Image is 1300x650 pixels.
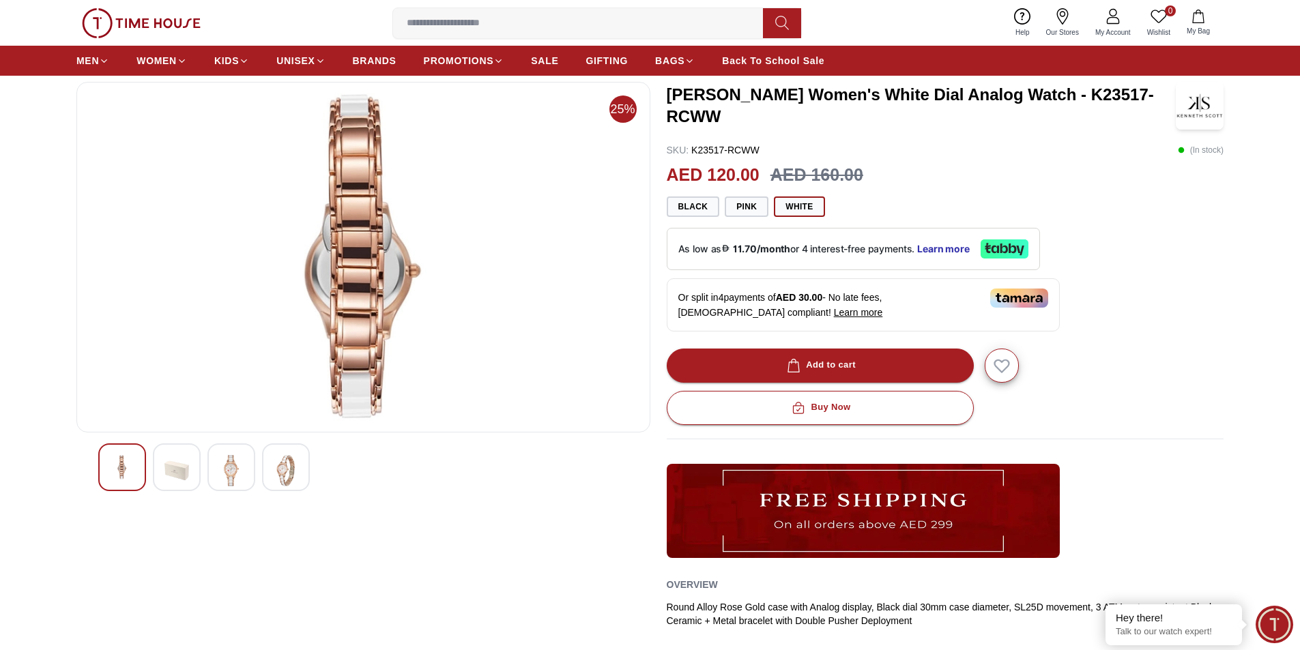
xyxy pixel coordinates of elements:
[136,48,187,73] a: WOMEN
[784,357,856,373] div: Add to cart
[274,455,298,486] img: Kenneth Scott Women's Black Dial Analog Watch - K23517-RCBB
[1178,143,1224,157] p: ( In stock )
[722,48,824,73] a: Back To School Sale
[424,48,504,73] a: PROMOTIONS
[1181,26,1215,36] span: My Bag
[667,574,718,595] h2: Overview
[1038,5,1087,40] a: Our Stores
[667,464,1060,558] img: ...
[82,8,201,38] img: ...
[1116,611,1232,625] div: Hey there!
[609,95,637,123] span: 25%
[1139,5,1179,40] a: 0Wishlist
[276,54,315,68] span: UNISEX
[531,54,558,68] span: SALE
[531,48,558,73] a: SALE
[1007,5,1038,40] a: Help
[667,196,720,217] button: Black
[76,54,99,68] span: MEN
[76,48,109,73] a: MEN
[164,455,189,486] img: Kenneth Scott Women's Black Dial Analog Watch - K23517-RCBB
[655,48,695,73] a: BAGS
[667,278,1060,331] div: Or split in 4 payments of - No late fees, [DEMOGRAPHIC_DATA] compliant!
[1041,27,1084,38] span: Our Stores
[214,54,239,68] span: KIDS
[1090,27,1136,38] span: My Account
[990,289,1048,308] img: Tamara
[667,391,974,425] button: Buy Now
[667,143,760,157] p: K23517-RCWW
[586,48,628,73] a: GIFTING
[834,307,883,318] span: Learn more
[219,455,244,486] img: Kenneth Scott Women's Black Dial Analog Watch - K23517-RCBB
[136,54,177,68] span: WOMEN
[110,455,134,479] img: Kenneth Scott Women's Black Dial Analog Watch - K23517-RCBB
[276,48,325,73] a: UNISEX
[774,196,824,217] button: White
[586,54,628,68] span: GIFTING
[353,54,396,68] span: BRANDS
[1010,27,1035,38] span: Help
[722,54,824,68] span: Back To School Sale
[770,162,863,188] h3: AED 160.00
[424,54,494,68] span: PROMOTIONS
[667,600,1224,627] div: Round Alloy Rose Gold case with Analog display, Black dial 30mm case diameter, SL25D movement, 3 ...
[667,84,1176,128] h3: [PERSON_NAME] Women's White Dial Analog Watch - K23517-RCWW
[667,162,760,188] h2: AED 120.00
[1179,7,1218,39] button: My Bag
[88,93,639,421] img: Kenneth Scott Women's Black Dial Analog Watch - K23517-RCBB
[667,349,974,383] button: Add to cart
[655,54,684,68] span: BAGS
[1116,626,1232,638] p: Talk to our watch expert!
[1256,606,1293,643] div: Chat Widget
[1176,82,1224,130] img: Kenneth Scott Women's White Dial Analog Watch - K23517-RCWW
[1165,5,1176,16] span: 0
[725,196,768,217] button: Pink
[214,48,249,73] a: KIDS
[353,48,396,73] a: BRANDS
[667,145,689,156] span: SKU :
[789,400,850,415] div: Buy Now
[1142,27,1176,38] span: Wishlist
[776,292,822,303] span: AED 30.00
